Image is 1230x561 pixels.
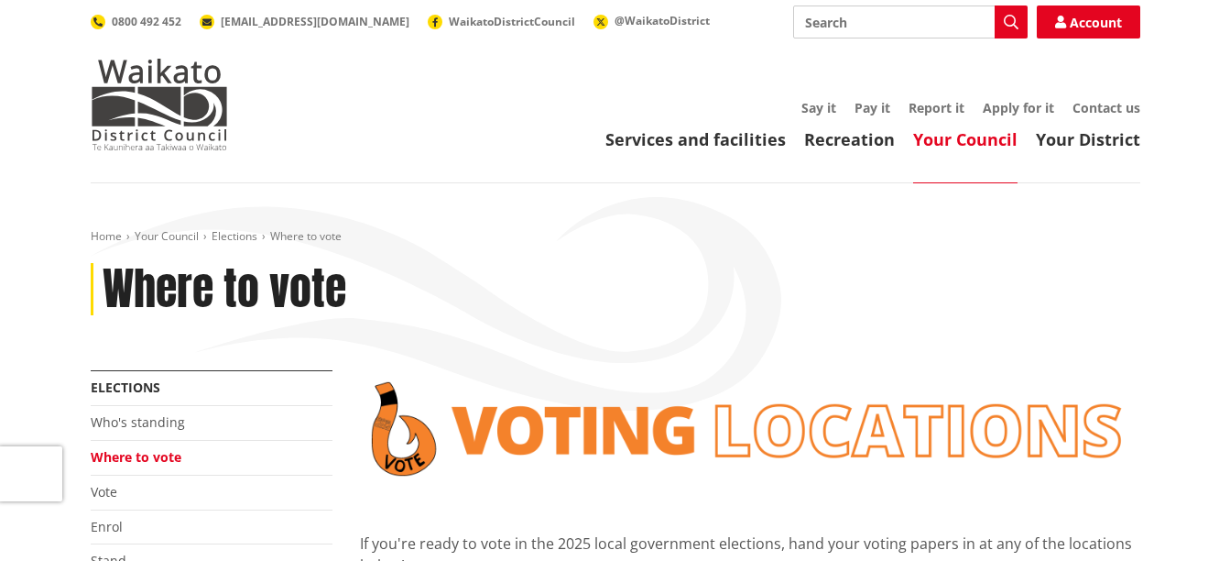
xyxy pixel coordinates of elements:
[135,228,199,244] a: Your Council
[983,99,1054,116] a: Apply for it
[1037,5,1140,38] a: Account
[200,14,409,29] a: [EMAIL_ADDRESS][DOMAIN_NAME]
[91,379,160,396] a: Elections
[91,448,181,466] a: Where to vote
[854,99,890,116] a: Pay it
[1072,99,1140,116] a: Contact us
[91,518,123,535] a: Enrol
[615,13,710,28] span: @WaikatoDistrict
[360,370,1140,488] img: voting locations banner
[212,228,257,244] a: Elections
[91,14,181,29] a: 0800 492 452
[91,59,228,150] img: Waikato District Council - Te Kaunihera aa Takiwaa o Waikato
[270,228,342,244] span: Where to vote
[91,483,117,500] a: Vote
[804,128,895,150] a: Recreation
[605,128,786,150] a: Services and facilities
[913,128,1018,150] a: Your Council
[91,413,185,431] a: Who's standing
[428,14,575,29] a: WaikatoDistrictCouncil
[1036,128,1140,150] a: Your District
[909,99,964,116] a: Report it
[103,263,346,316] h1: Where to vote
[91,229,1140,245] nav: breadcrumb
[801,99,836,116] a: Say it
[793,5,1028,38] input: Search input
[91,228,122,244] a: Home
[221,14,409,29] span: [EMAIL_ADDRESS][DOMAIN_NAME]
[112,14,181,29] span: 0800 492 452
[593,13,710,28] a: @WaikatoDistrict
[449,14,575,29] span: WaikatoDistrictCouncil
